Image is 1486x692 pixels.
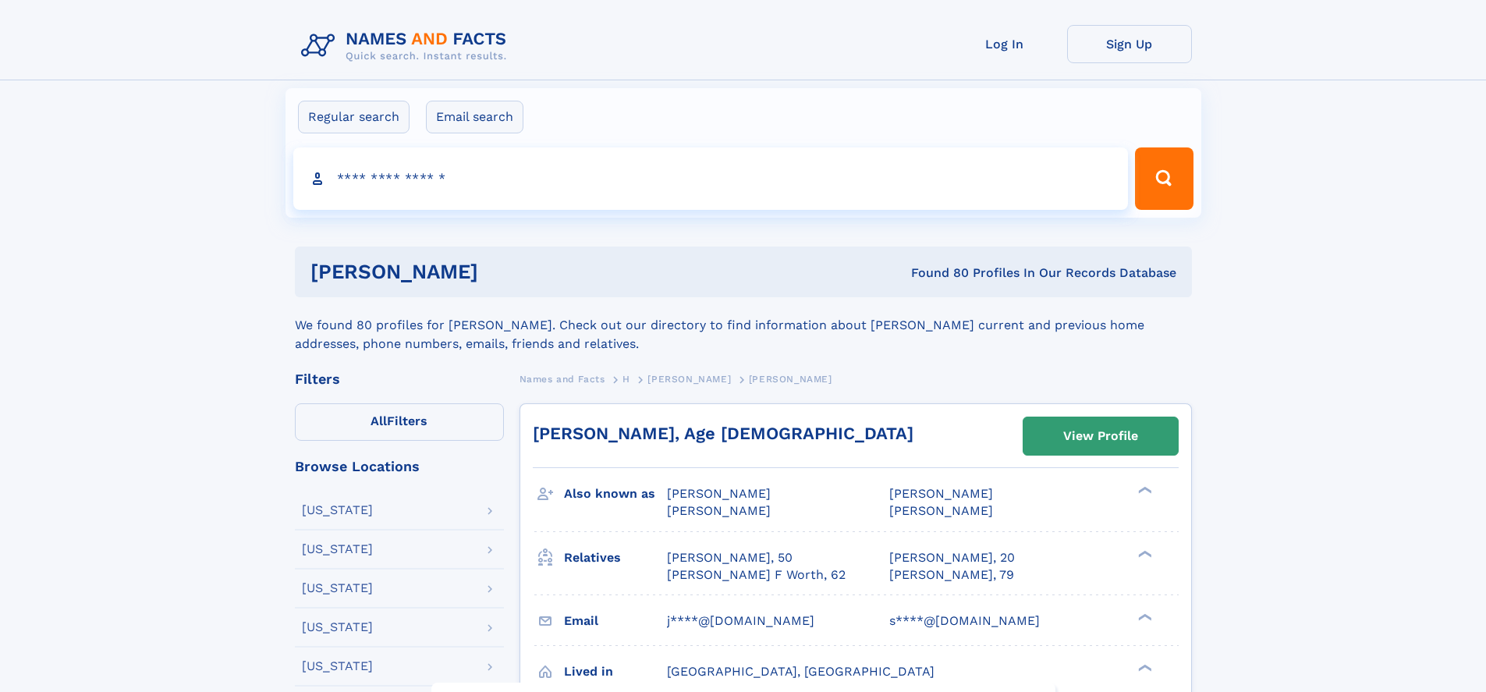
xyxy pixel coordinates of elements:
[667,549,793,566] a: [PERSON_NAME], 50
[889,566,1014,584] a: [PERSON_NAME], 79
[889,503,993,518] span: [PERSON_NAME]
[1134,662,1153,672] div: ❯
[520,369,605,389] a: Names and Facts
[1023,417,1178,455] a: View Profile
[302,660,373,672] div: [US_STATE]
[295,25,520,67] img: Logo Names and Facts
[622,374,630,385] span: H
[749,374,832,385] span: [PERSON_NAME]
[1063,418,1138,454] div: View Profile
[295,460,504,474] div: Browse Locations
[371,413,387,428] span: All
[694,264,1176,282] div: Found 80 Profiles In Our Records Database
[942,25,1067,63] a: Log In
[1134,548,1153,559] div: ❯
[295,297,1192,353] div: We found 80 profiles for [PERSON_NAME]. Check out our directory to find information about [PERSON...
[302,504,373,516] div: [US_STATE]
[293,147,1129,210] input: search input
[667,566,846,584] a: [PERSON_NAME] F Worth, 62
[310,262,695,282] h1: [PERSON_NAME]
[564,608,667,634] h3: Email
[564,545,667,571] h3: Relatives
[426,101,523,133] label: Email search
[564,481,667,507] h3: Also known as
[1134,612,1153,622] div: ❯
[302,543,373,555] div: [US_STATE]
[295,372,504,386] div: Filters
[302,582,373,594] div: [US_STATE]
[667,486,771,501] span: [PERSON_NAME]
[889,486,993,501] span: [PERSON_NAME]
[647,374,731,385] span: [PERSON_NAME]
[667,664,935,679] span: [GEOGRAPHIC_DATA], [GEOGRAPHIC_DATA]
[298,101,410,133] label: Regular search
[889,549,1015,566] a: [PERSON_NAME], 20
[295,403,504,441] label: Filters
[1067,25,1192,63] a: Sign Up
[1134,485,1153,495] div: ❯
[302,621,373,633] div: [US_STATE]
[564,658,667,685] h3: Lived in
[1135,147,1193,210] button: Search Button
[667,503,771,518] span: [PERSON_NAME]
[647,369,731,389] a: [PERSON_NAME]
[622,369,630,389] a: H
[533,424,913,443] a: [PERSON_NAME], Age [DEMOGRAPHIC_DATA]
